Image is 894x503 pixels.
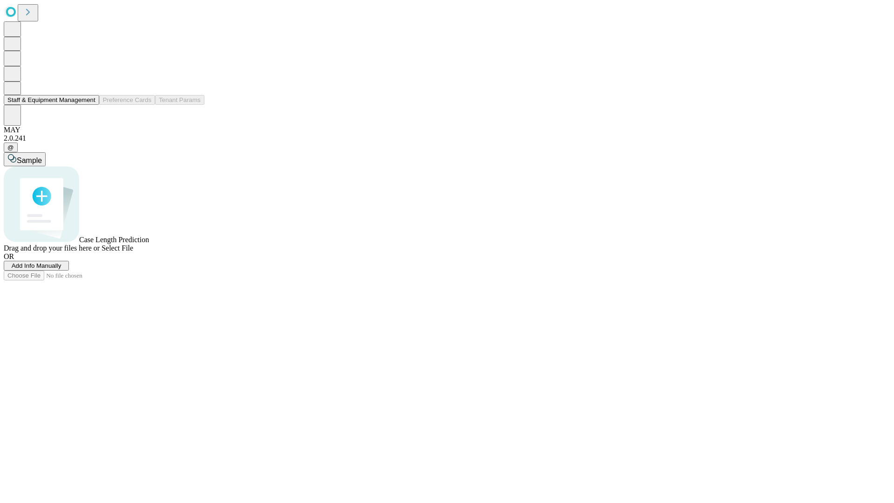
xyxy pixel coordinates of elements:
button: Preference Cards [99,95,155,105]
button: Sample [4,152,46,166]
span: Drag and drop your files here or [4,244,100,252]
span: Sample [17,156,42,164]
div: 2.0.241 [4,134,890,143]
span: @ [7,144,14,151]
button: Tenant Params [155,95,204,105]
button: Staff & Equipment Management [4,95,99,105]
span: Add Info Manually [12,262,61,269]
div: MAY [4,126,890,134]
span: OR [4,252,14,260]
span: Select File [102,244,133,252]
span: Case Length Prediction [79,236,149,244]
button: Add Info Manually [4,261,69,271]
button: @ [4,143,18,152]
